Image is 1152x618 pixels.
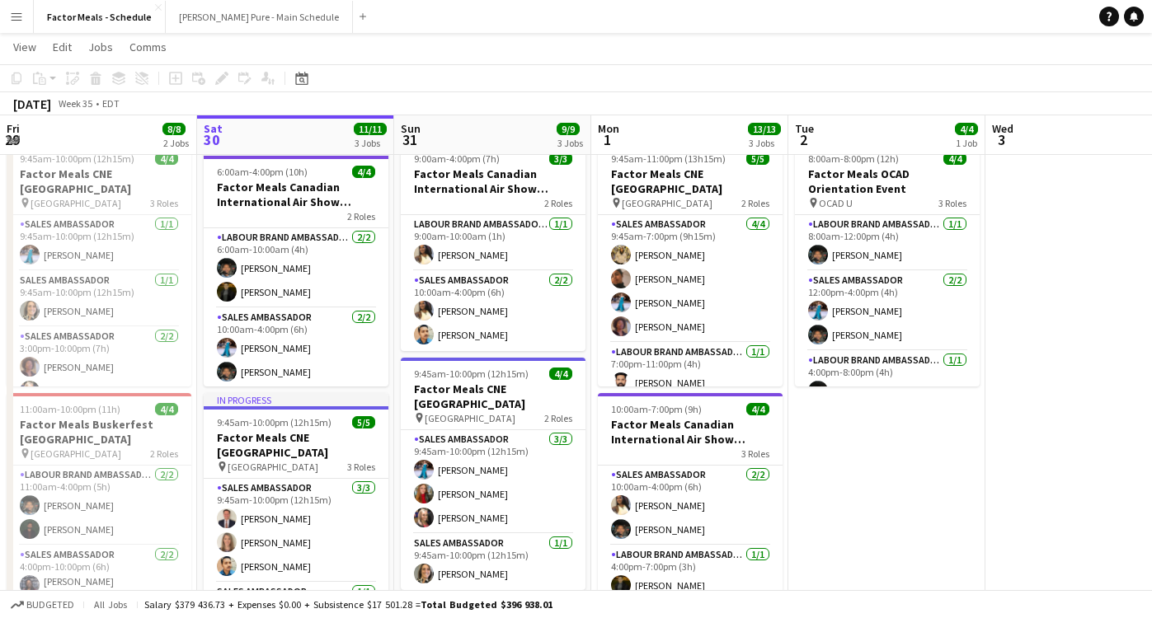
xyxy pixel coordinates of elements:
span: [GEOGRAPHIC_DATA] [425,412,515,424]
span: Week 35 [54,97,96,110]
app-card-role: Sales Ambassador2/210:00am-4:00pm (6h)[PERSON_NAME][PERSON_NAME] [401,271,585,351]
a: View [7,36,43,58]
div: Salary $379 436.73 + Expenses $0.00 + Subsistence $17 501.28 = [144,598,552,611]
app-card-role: Sales Ambassador1/19:45am-10:00pm (12h15m)[PERSON_NAME] [7,271,191,327]
span: 11:00am-10:00pm (11h) [20,403,120,415]
span: 11/11 [354,123,387,135]
span: Mon [598,121,619,136]
div: 2 Jobs [163,137,189,149]
app-job-card: 9:00am-4:00pm (7h)3/3Factor Meals Canadian International Air Show [GEOGRAPHIC_DATA]2 RolesLabour ... [401,143,585,351]
span: 13/13 [748,123,781,135]
div: EDT [102,97,120,110]
a: Edit [46,36,78,58]
span: Sun [401,121,421,136]
span: 2 [792,130,814,149]
span: Fri [7,121,20,136]
span: 9:00am-4:00pm (7h) [414,152,500,165]
span: 3 Roles [741,447,769,460]
app-job-card: 9:45am-10:00pm (12h15m)4/4Factor Meals CNE [GEOGRAPHIC_DATA] [GEOGRAPHIC_DATA]3 RolesSales Ambass... [7,143,191,386]
app-job-card: In progress6:00am-4:00pm (10h)4/4Factor Meals Canadian International Air Show [GEOGRAPHIC_DATA]2 ... [204,143,388,386]
h3: Factor Meals CNE [GEOGRAPHIC_DATA] [7,166,191,196]
span: 3/3 [549,152,572,165]
span: Sat [204,121,223,136]
div: In progress [204,393,388,406]
span: 8/8 [162,123,186,135]
span: 3 Roles [938,197,966,209]
span: 4/4 [352,166,375,178]
span: 30 [201,130,223,149]
span: 31 [398,130,421,149]
span: 8:00am-8:00pm (12h) [808,152,899,165]
span: Total Budgeted $396 938.01 [421,598,552,611]
app-card-role: Sales Ambassador2/210:00am-4:00pm (6h)[PERSON_NAME][PERSON_NAME] [598,466,783,545]
span: 2 Roles [150,447,178,460]
h3: Factor Meals CNE [GEOGRAPHIC_DATA] [204,430,388,460]
app-card-role: Sales Ambassador1/19:45am-10:00pm (12h15m)[PERSON_NAME] [7,215,191,271]
app-card-role: Labour Brand Ambassadors1/17:00pm-11:00pm (4h)[PERSON_NAME] [598,343,783,399]
span: 3 [990,130,1013,149]
h3: Factor Meals Buskerfest [GEOGRAPHIC_DATA] [7,417,191,447]
h3: Factor Meals Canadian International Air Show [GEOGRAPHIC_DATA] [598,417,783,447]
h3: Factor Meals Canadian International Air Show [GEOGRAPHIC_DATA] [204,180,388,209]
div: [DATE] [13,96,51,112]
span: 3 Roles [347,461,375,473]
app-job-card: 9:45am-11:00pm (13h15m)5/5Factor Meals CNE [GEOGRAPHIC_DATA] [GEOGRAPHIC_DATA]2 RolesSales Ambass... [598,143,783,386]
app-card-role: Sales Ambassador4/49:45am-7:00pm (9h15m)[PERSON_NAME][PERSON_NAME][PERSON_NAME][PERSON_NAME] [598,215,783,343]
span: 9:45am-10:00pm (12h15m) [20,152,134,165]
span: 4/4 [943,152,966,165]
span: 9:45am-10:00pm (12h15m) [414,368,529,380]
h3: Factor Meals CNE [GEOGRAPHIC_DATA] [401,382,585,411]
app-job-card: 9:45am-10:00pm (12h15m)4/4Factor Meals CNE [GEOGRAPHIC_DATA] [GEOGRAPHIC_DATA]2 RolesSales Ambass... [401,358,585,590]
span: 4/4 [746,403,769,415]
div: 3 Jobs [749,137,780,149]
app-card-role: Labour Brand Ambassadors1/18:00am-12:00pm (4h)[PERSON_NAME] [795,215,980,271]
h3: Factor Meals OCAD Orientation Event [795,166,980,196]
span: [GEOGRAPHIC_DATA] [31,197,121,209]
button: Factor Meals - Schedule [34,1,166,33]
app-card-role: Sales Ambassador2/212:00pm-4:00pm (4h)[PERSON_NAME][PERSON_NAME] [795,271,980,351]
span: 4/4 [155,403,178,415]
span: All jobs [91,598,130,611]
a: Comms [123,36,173,58]
span: 5/5 [746,152,769,165]
app-card-role: Labour Brand Ambassadors1/19:00am-10:00am (1h)[PERSON_NAME] [401,215,585,271]
span: [GEOGRAPHIC_DATA] [228,461,318,473]
app-card-role: Sales Ambassador2/210:00am-4:00pm (6h)[PERSON_NAME][PERSON_NAME] [204,308,388,388]
span: 6:00am-4:00pm (10h) [217,166,308,178]
span: Jobs [88,40,113,54]
app-card-role: Labour Brand Ambassadors2/26:00am-10:00am (4h)[PERSON_NAME][PERSON_NAME] [204,228,388,308]
app-card-role: Sales Ambassador1/19:45am-10:00pm (12h15m)[PERSON_NAME] [401,534,585,590]
app-job-card: 8:00am-8:00pm (12h)4/4Factor Meals OCAD Orientation Event OCAD U3 RolesLabour Brand Ambassadors1/... [795,143,980,386]
span: 4/4 [155,152,178,165]
span: 2 Roles [347,210,375,222]
app-card-role: Labour Brand Ambassadors1/14:00pm-8:00pm (4h)[PERSON_NAME] [795,351,980,407]
span: Edit [53,40,72,54]
h3: Factor Meals Canadian International Air Show [GEOGRAPHIC_DATA] [401,166,585,196]
app-card-role: Sales Ambassador2/23:00pm-10:00pm (7h)[PERSON_NAME][PERSON_NAME] [7,327,191,407]
span: 9/9 [557,123,580,135]
span: 5/5 [352,416,375,428]
span: 10:00am-7:00pm (9h) [611,403,702,415]
div: 3 Jobs [355,137,386,149]
span: 9:45am-11:00pm (13h15m) [611,152,726,165]
app-card-role: Sales Ambassador3/39:45am-10:00pm (12h15m)[PERSON_NAME][PERSON_NAME][PERSON_NAME] [401,430,585,534]
span: OCAD U [819,197,853,209]
h3: Factor Meals CNE [GEOGRAPHIC_DATA] [598,166,783,196]
a: Jobs [82,36,120,58]
div: 1 Job [956,137,977,149]
span: 29 [4,130,20,149]
button: Budgeted [8,596,77,614]
button: [PERSON_NAME] Pure - Main Schedule [166,1,353,33]
span: Comms [129,40,167,54]
span: [GEOGRAPHIC_DATA] [31,447,121,460]
div: 3 Jobs [557,137,583,149]
span: 2 Roles [544,197,572,209]
app-card-role: Sales Ambassador3/39:45am-10:00pm (12h15m)[PERSON_NAME][PERSON_NAME][PERSON_NAME] [204,479,388,583]
app-card-role: Labour Brand Ambassadors1/14:00pm-7:00pm (3h)[PERSON_NAME] [598,545,783,602]
span: Budgeted [26,599,74,611]
span: 2 Roles [544,412,572,424]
